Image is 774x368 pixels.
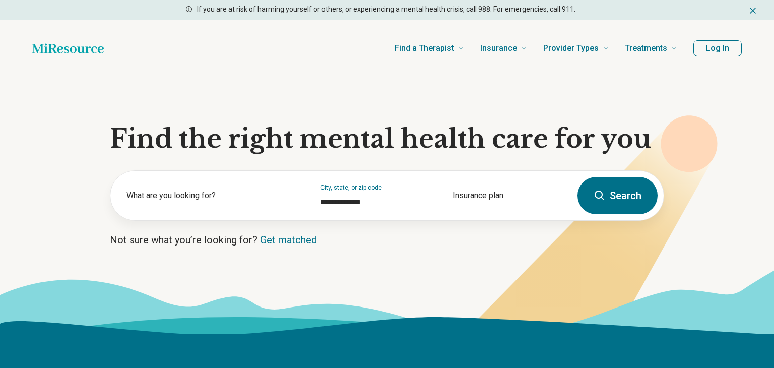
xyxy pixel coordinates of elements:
a: Get matched [260,234,317,246]
p: Not sure what you’re looking for? [110,233,664,247]
label: What are you looking for? [126,190,296,202]
a: Find a Therapist [395,28,464,69]
p: If you are at risk of harming yourself or others, or experiencing a mental health crisis, call 98... [197,4,575,15]
span: Insurance [480,41,517,55]
span: Find a Therapist [395,41,454,55]
button: Log In [693,40,742,56]
span: Provider Types [543,41,599,55]
a: Provider Types [543,28,609,69]
h1: Find the right mental health care for you [110,124,664,154]
button: Search [577,177,658,214]
button: Dismiss [748,4,758,16]
a: Insurance [480,28,527,69]
span: Treatments [625,41,667,55]
a: Home page [32,38,104,58]
a: Treatments [625,28,677,69]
